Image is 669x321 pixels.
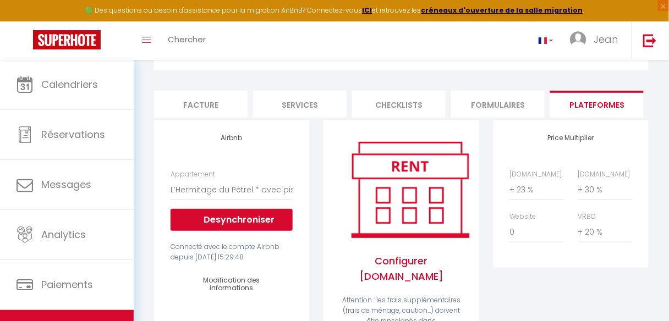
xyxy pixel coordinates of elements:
[562,21,632,60] a: ... Jean
[154,91,248,118] li: Facture
[363,5,372,15] a: ICI
[352,91,446,118] li: Checklists
[510,134,632,142] h4: Price Multiplier
[594,32,618,46] span: Jean
[171,209,293,231] button: Desynchroniser
[510,169,562,180] label: [DOMAIN_NAME]
[340,242,462,296] span: Configurer [DOMAIN_NAME]
[160,21,214,60] a: Chercher
[451,91,545,118] li: Formulaires
[578,169,630,180] label: [DOMAIN_NAME]
[33,30,101,49] img: Super Booking
[421,5,583,15] a: créneaux d'ouverture de la salle migration
[9,4,42,37] button: Ouvrir le widget de chat LiveChat
[168,34,206,45] span: Chercher
[550,91,644,118] li: Plateformes
[510,212,536,222] label: Website
[578,212,596,222] label: VRBO
[253,91,347,118] li: Services
[622,272,661,313] iframe: Chat
[41,178,91,191] span: Messages
[41,78,98,91] span: Calendriers
[171,134,293,142] h4: Airbnb
[340,137,480,242] img: rent.png
[41,278,93,291] span: Paiements
[41,128,105,141] span: Réservations
[171,242,293,263] div: Connecté avec le compte Airbnb depuis [DATE] 15:29:48
[570,31,586,48] img: ...
[171,169,215,180] label: Appartement
[187,276,276,292] h4: Modification des informations
[643,34,657,47] img: logout
[41,228,86,241] span: Analytics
